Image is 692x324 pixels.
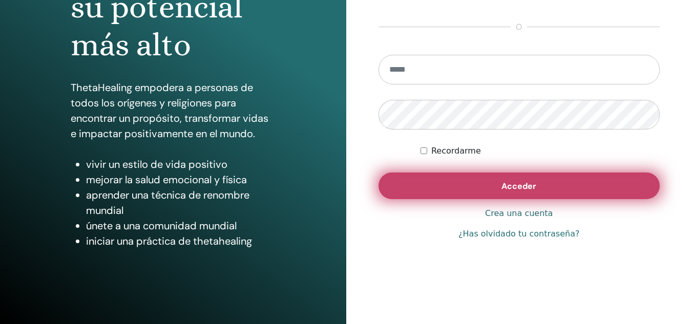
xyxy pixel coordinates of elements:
p: ThetaHealing empodera a personas de todos los orígenes y religiones para encontrar un propósito, ... [71,80,276,141]
li: aprender una técnica de renombre mundial [86,187,276,218]
li: únete a una comunidad mundial [86,218,276,233]
li: vivir un estilo de vida positivo [86,157,276,172]
button: Acceder [379,172,660,199]
div: Mantenerme autenticado indefinidamente o hasta cerrar la sesión manualmente [421,145,660,157]
span: Acceder [501,181,536,191]
li: iniciar una práctica de thetahealing [86,233,276,249]
label: Recordarme [431,145,481,157]
span: o [511,21,527,33]
a: ¿Has olvidado tu contraseña? [458,228,579,240]
a: Crea una cuenta [485,207,553,220]
li: mejorar la salud emocional y física [86,172,276,187]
